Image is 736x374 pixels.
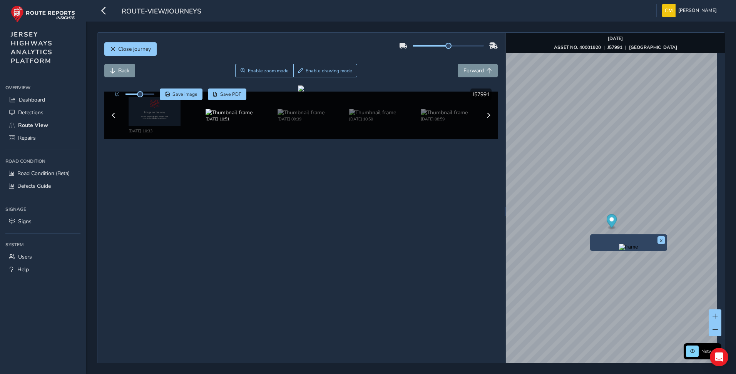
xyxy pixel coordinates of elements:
[5,106,80,119] a: Detections
[5,215,80,228] a: Signs
[701,348,719,354] span: Network
[5,132,80,144] a: Repairs
[17,266,29,273] span: Help
[678,4,717,17] span: [PERSON_NAME]
[5,119,80,132] a: Route View
[657,236,665,244] button: x
[5,167,80,180] a: Road Condition (Beta)
[11,30,53,65] span: JERSEY HIGHWAYS ANALYTICS PLATFORM
[5,180,80,192] a: Defects Guide
[17,182,51,190] span: Defects Guide
[17,170,70,177] span: Road Condition (Beta)
[118,67,129,74] span: Back
[472,91,490,98] span: J57991
[235,64,293,77] button: Zoom
[349,109,396,116] img: Thumbnail frame
[18,134,36,142] span: Repairs
[104,64,135,77] button: Back
[662,4,719,17] button: [PERSON_NAME]
[11,5,75,23] img: rr logo
[206,116,253,122] div: [DATE] 10:51
[18,253,32,260] span: Users
[278,116,325,122] div: [DATE] 09:39
[463,67,484,74] span: Forward
[5,263,80,276] a: Help
[172,91,197,97] span: Save image
[421,109,468,116] img: Thumbnail frame
[349,116,396,122] div: [DATE] 10:50
[18,122,48,129] span: Route View
[619,244,638,250] img: frame
[18,109,43,116] span: Detections
[608,35,623,42] strong: [DATE]
[607,44,622,50] strong: J57991
[554,44,677,50] div: | |
[129,128,186,134] div: [DATE] 10:33
[5,155,80,167] div: Road Condition
[5,82,80,93] div: Overview
[629,44,677,50] strong: [GEOGRAPHIC_DATA]
[306,68,352,74] span: Enable drawing mode
[5,250,80,263] a: Users
[5,204,80,215] div: Signage
[554,44,601,50] strong: ASSET NO. 40001920
[5,239,80,250] div: System
[662,4,676,17] img: diamond-layout
[208,88,247,100] button: PDF
[592,244,665,249] button: Preview frame
[5,93,80,106] a: Dashboard
[19,96,45,104] span: Dashboard
[293,64,358,77] button: Draw
[220,91,241,97] span: Save PDF
[606,214,617,230] div: Map marker
[206,109,253,116] img: Thumbnail frame
[18,218,32,225] span: Signs
[160,88,202,100] button: Save
[248,68,289,74] span: Enable zoom mode
[118,45,151,53] span: Close journey
[458,64,498,77] button: Forward
[710,348,728,366] div: Open Intercom Messenger
[278,109,325,116] img: Thumbnail frame
[421,116,468,122] div: [DATE] 08:59
[129,97,181,126] img: Thumbnail frame
[122,7,201,17] span: route-view/journeys
[104,42,157,56] button: Close journey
